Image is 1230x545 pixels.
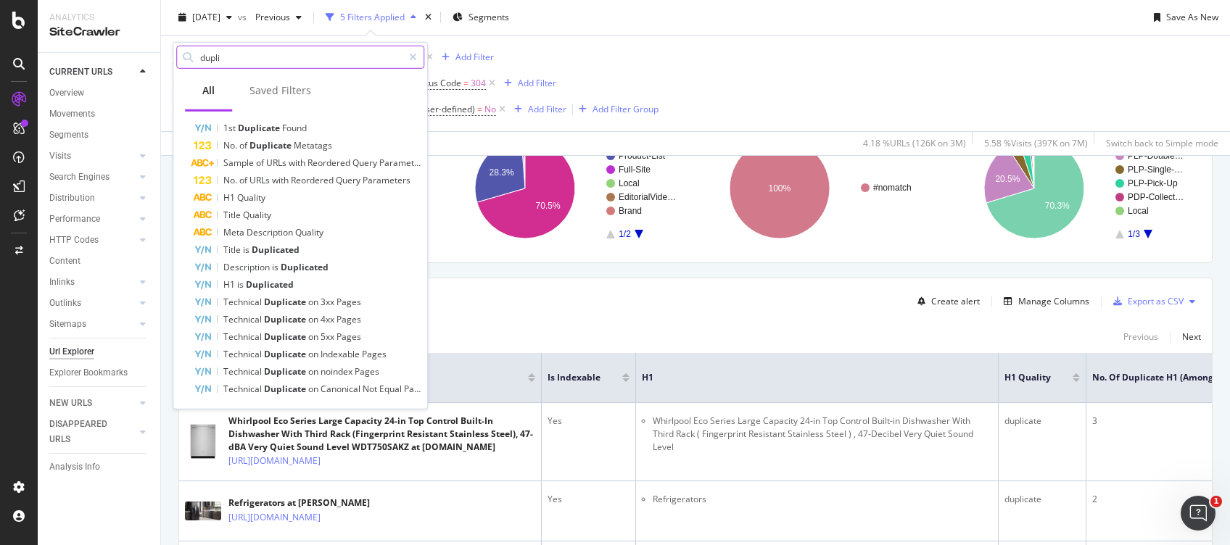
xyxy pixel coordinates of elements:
div: Movements [49,107,95,122]
span: Pages [362,348,387,360]
span: 2025 Sep. 13th [192,11,220,23]
a: Outlinks [49,296,136,311]
div: 5 Filters Applied [340,11,405,23]
button: Add Filter [498,75,556,92]
span: Meta [223,226,247,238]
div: 5.58 % Visits ( 397K on 7M ) [984,137,1088,149]
text: Full-Site [619,165,651,175]
div: Sitemaps [49,317,86,332]
div: Add Filter [528,103,566,115]
text: 70.3% [1045,200,1070,210]
text: 1/3 [1128,229,1140,239]
div: Refrigerators at [PERSON_NAME] [228,496,384,509]
text: 20.5% [995,173,1020,183]
span: Duplicate [264,296,308,308]
text: Local [619,178,640,188]
span: Quality [237,191,265,204]
div: Url Explorer [49,344,94,359]
span: H1 Quality [1004,371,1051,384]
div: Analysis Info [49,459,100,475]
div: Next [1182,330,1201,343]
span: Not [363,383,379,395]
iframe: Intercom live chat [1181,496,1215,531]
span: on [308,365,321,378]
div: SiteCrawler [49,24,149,41]
div: Yes [548,493,630,506]
div: Saved Filters [249,83,311,98]
span: Duplicate [264,365,308,378]
a: Performance [49,212,136,227]
div: Visits [49,149,71,164]
span: Query [352,157,379,169]
div: Save As New [1166,11,1218,23]
span: Pages [337,330,361,343]
span: with [272,174,291,186]
span: is [243,244,252,256]
text: 70.5% [536,201,561,211]
span: Description [223,261,272,273]
a: Visits [49,149,136,164]
div: CURRENT URLS [49,65,112,80]
div: Performance [49,212,100,227]
a: DISAPPEARED URLS [49,417,136,447]
text: Product-List [619,151,666,161]
span: H1 [223,191,237,204]
span: Equal [379,383,404,395]
div: HTTP Codes [49,233,99,248]
span: Quality [295,226,323,238]
span: 5xx [321,330,337,343]
span: Technical [223,365,264,378]
span: Technical [223,383,264,395]
a: Search Engines [49,170,136,185]
span: on [308,296,321,308]
span: Duplicate [264,330,308,343]
div: Outlinks [49,296,81,311]
a: NEW URLS [49,396,136,411]
span: Reordered [307,157,352,169]
div: Add Filter [518,77,556,89]
span: Description [247,226,295,238]
a: Url Explorer [49,344,150,359]
button: Manage Columns [998,293,1089,310]
div: Add Filter [455,51,494,63]
div: Create alert [931,295,980,307]
span: 3xx [321,296,337,308]
span: Parameters [379,157,427,169]
span: Parameters [363,174,410,186]
text: PLP-Pick-Up [1128,178,1178,188]
span: 1st [223,122,238,134]
span: Duplicated [252,244,300,256]
a: Distribution [49,191,136,206]
text: 28.3% [490,167,514,177]
div: DISAPPEARED URLS [49,417,123,447]
a: Inlinks [49,275,136,290]
span: H1 [642,371,970,384]
li: Refrigerators [653,493,992,506]
span: Pages [337,313,361,325]
div: Yes [548,415,630,428]
button: Next [1182,328,1201,346]
button: Add Filter [508,101,566,118]
span: Technical [223,296,264,308]
span: Duplicate [264,383,308,395]
div: Add Filter Group [593,103,659,115]
span: Found [282,122,307,134]
span: Segments [469,11,509,23]
input: Search by field name [199,46,403,68]
div: Search Engines [49,170,110,185]
span: URLs [249,174,272,186]
button: Segments [447,6,515,29]
span: is [237,278,246,291]
span: on [308,313,321,325]
a: [URL][DOMAIN_NAME] [228,510,321,525]
span: No [484,99,496,120]
div: duplicate [1004,493,1080,506]
span: Pages [355,365,379,378]
span: 1 [1210,496,1222,507]
span: Title [223,244,243,256]
span: = [463,77,469,89]
button: [DATE] [173,6,238,29]
span: of [239,139,249,151]
span: = [477,103,482,115]
svg: A chart. [445,125,688,251]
